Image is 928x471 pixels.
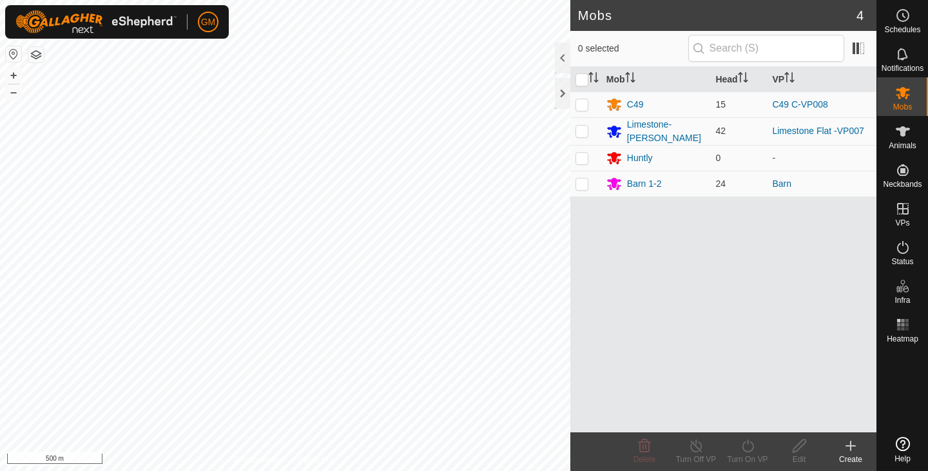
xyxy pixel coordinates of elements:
[894,455,911,463] span: Help
[722,454,773,465] div: Turn On VP
[601,67,711,92] th: Mob
[633,455,656,464] span: Delete
[889,142,916,149] span: Animals
[784,74,795,84] p-sorticon: Activate to sort
[767,145,876,171] td: -
[28,47,44,62] button: Map Layers
[710,67,767,92] th: Head
[715,153,720,163] span: 0
[715,99,726,110] span: 15
[883,180,922,188] span: Neckbands
[201,15,216,29] span: GM
[715,178,726,189] span: 24
[578,8,856,23] h2: Mobs
[234,454,282,466] a: Privacy Policy
[884,26,920,34] span: Schedules
[588,74,599,84] p-sorticon: Activate to sort
[767,67,876,92] th: VP
[6,68,21,83] button: +
[578,42,688,55] span: 0 selected
[627,151,653,165] div: Huntly
[6,46,21,62] button: Reset Map
[625,74,635,84] p-sorticon: Activate to sort
[738,74,748,84] p-sorticon: Activate to sort
[670,454,722,465] div: Turn Off VP
[688,35,844,62] input: Search (S)
[887,335,918,343] span: Heatmap
[772,178,791,189] a: Barn
[894,296,910,304] span: Infra
[627,177,662,191] div: Barn 1-2
[627,118,706,145] div: Limestone-[PERSON_NAME]
[856,6,864,25] span: 4
[6,84,21,100] button: –
[627,98,644,111] div: C49
[772,126,864,136] a: Limestone Flat -VP007
[298,454,336,466] a: Contact Us
[715,126,726,136] span: 42
[893,103,912,111] span: Mobs
[773,454,825,465] div: Edit
[882,64,923,72] span: Notifications
[877,432,928,468] a: Help
[895,219,909,227] span: VPs
[825,454,876,465] div: Create
[772,99,827,110] a: C49 C-VP008
[15,10,177,34] img: Gallagher Logo
[891,258,913,265] span: Status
